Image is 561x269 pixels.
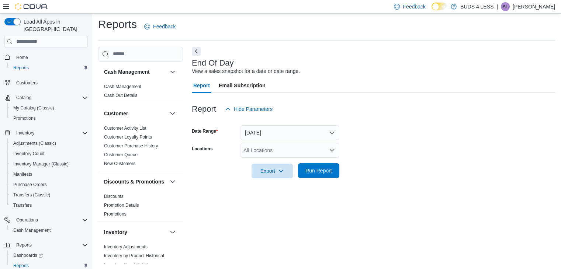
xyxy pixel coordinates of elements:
[104,93,138,98] a: Cash Out Details
[7,225,91,235] button: Cash Management
[10,251,88,260] span: Dashboards
[168,177,177,186] button: Discounts & Promotions
[240,125,339,140] button: [DATE]
[1,128,91,138] button: Inventory
[104,110,167,117] button: Customer
[13,216,88,224] span: Operations
[104,134,152,140] a: Customer Loyalty Points
[104,84,141,89] a: Cash Management
[403,3,425,10] span: Feedback
[104,126,146,131] a: Customer Activity List
[104,228,127,236] h3: Inventory
[104,203,139,208] a: Promotion Details
[192,59,234,67] h3: End Of Day
[13,241,35,249] button: Reports
[10,114,88,123] span: Promotions
[222,102,276,116] button: Hide Parameters
[16,242,32,248] span: Reports
[7,149,91,159] button: Inventory Count
[13,93,88,102] span: Catalog
[104,178,167,185] button: Discounts & Promotions
[256,164,288,178] span: Export
[10,170,88,179] span: Manifests
[13,105,54,111] span: My Catalog (Classic)
[13,241,88,249] span: Reports
[104,262,150,267] a: Inventory Count Details
[141,19,179,34] a: Feedback
[252,164,293,178] button: Export
[10,180,88,189] span: Purchase Orders
[104,244,148,250] span: Inventory Adjustments
[13,129,37,137] button: Inventory
[496,2,498,11] p: |
[10,104,88,112] span: My Catalog (Classic)
[13,161,69,167] span: Inventory Manager (Classic)
[7,113,91,123] button: Promotions
[104,212,127,217] a: Promotions
[460,2,494,11] p: BUDS 4 LESS
[98,192,183,221] div: Discounts & Promotions
[168,228,177,237] button: Inventory
[7,138,91,149] button: Adjustments (Classic)
[13,129,88,137] span: Inventory
[7,179,91,190] button: Purchase Orders
[104,202,139,208] span: Promotion Details
[16,130,34,136] span: Inventory
[192,146,213,152] label: Locations
[10,114,39,123] a: Promotions
[10,191,53,199] a: Transfers (Classic)
[13,93,34,102] button: Catalog
[10,201,88,210] span: Transfers
[7,190,91,200] button: Transfers (Classic)
[153,23,176,30] span: Feedback
[1,215,91,225] button: Operations
[104,253,164,259] span: Inventory by Product Historical
[234,105,273,113] span: Hide Parameters
[13,151,45,157] span: Inventory Count
[192,128,218,134] label: Date Range
[501,2,510,11] div: Amber LaRoque
[10,149,88,158] span: Inventory Count
[10,160,88,168] span: Inventory Manager (Classic)
[104,84,141,90] span: Cash Management
[13,227,51,233] span: Cash Management
[10,63,88,72] span: Reports
[10,170,35,179] a: Manifests
[104,253,164,258] a: Inventory by Product Historical
[21,18,88,33] span: Load All Apps in [GEOGRAPHIC_DATA]
[13,78,41,87] a: Customers
[192,105,216,113] h3: Report
[13,192,50,198] span: Transfers (Classic)
[104,178,164,185] h3: Discounts & Promotions
[98,124,183,171] div: Customer
[10,226,53,235] a: Cash Management
[104,194,124,199] a: Discounts
[104,262,150,268] span: Inventory Count Details
[513,2,555,11] p: [PERSON_NAME]
[1,52,91,63] button: Home
[104,68,167,76] button: Cash Management
[10,201,35,210] a: Transfers
[7,63,91,73] button: Reports
[13,171,32,177] span: Manifests
[104,110,128,117] h3: Customer
[7,103,91,113] button: My Catalog (Classic)
[192,67,300,75] div: View a sales snapshot for a date or date range.
[16,95,31,101] span: Catalog
[13,65,29,71] span: Reports
[1,77,91,88] button: Customers
[193,78,210,93] span: Report
[13,140,56,146] span: Adjustments (Classic)
[432,3,447,10] input: Dark Mode
[7,169,91,179] button: Manifests
[168,67,177,76] button: Cash Management
[104,68,150,76] h3: Cash Management
[503,2,508,11] span: AL
[16,217,38,223] span: Operations
[13,252,43,258] span: Dashboards
[16,55,28,60] span: Home
[13,53,88,62] span: Home
[10,63,32,72] a: Reports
